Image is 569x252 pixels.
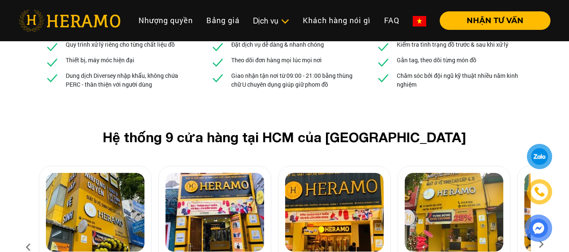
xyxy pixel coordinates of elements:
img: checked.svg [45,56,59,69]
img: heramo-01-truong-son-quan-tan-binh [46,173,144,252]
a: Khách hàng nói gì [296,11,377,29]
p: Kiểm tra tình trạng đồ trước & sau khi xử lý [397,40,508,49]
a: Bảng giá [200,11,246,29]
p: Thiết bị, máy móc hiện đại [66,56,134,64]
a: FAQ [377,11,406,29]
img: vn-flag.png [413,16,426,27]
img: checked.svg [211,40,224,53]
p: Chăm sóc bởi đội ngũ kỹ thuật nhiều năm kinh nghiệm [397,71,524,89]
p: Gắn tag, theo dõi từng món đồ [397,56,476,64]
img: heramo-logo.png [19,10,120,32]
img: checked.svg [45,71,59,85]
p: Theo dõi đơn hàng mọi lúc mọi nơi [231,56,322,64]
img: checked.svg [377,71,390,85]
img: checked.svg [377,56,390,69]
img: checked.svg [211,71,224,85]
a: phone-icon [528,180,551,204]
p: Đặt dịch vụ dễ dàng & nhanh chóng [231,40,324,49]
img: subToggleIcon [280,17,289,26]
img: checked.svg [45,40,59,53]
p: Giao nhận tận nơi từ 09:00 - 21:00 bằng thùng chữ U chuyên dụng giúp giữ phom đồ [231,71,358,89]
button: NHẬN TƯ VẤN [440,11,550,30]
img: heramo-197-nguyen-van-luong [405,173,503,252]
img: heramo-18a-71-nguyen-thi-minh-khai-quan-1 [166,173,264,252]
h2: Hệ thống 9 cửa hàng tại HCM của [GEOGRAPHIC_DATA] [52,129,517,145]
img: checked.svg [211,56,224,69]
p: Quy trình xử lý riêng cho từng chất liệu đồ [66,40,175,49]
a: NHẬN TƯ VẤN [433,17,550,24]
img: heramo-13c-ho-hao-hon-quan-1 [285,173,384,252]
img: phone-icon [534,186,546,198]
img: checked.svg [377,40,390,53]
p: Dung dịch Diversey nhập khẩu, không chứa PERC - thân thiện với người dùng [66,71,193,89]
div: Dịch vụ [253,15,289,27]
a: Nhượng quyền [132,11,200,29]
